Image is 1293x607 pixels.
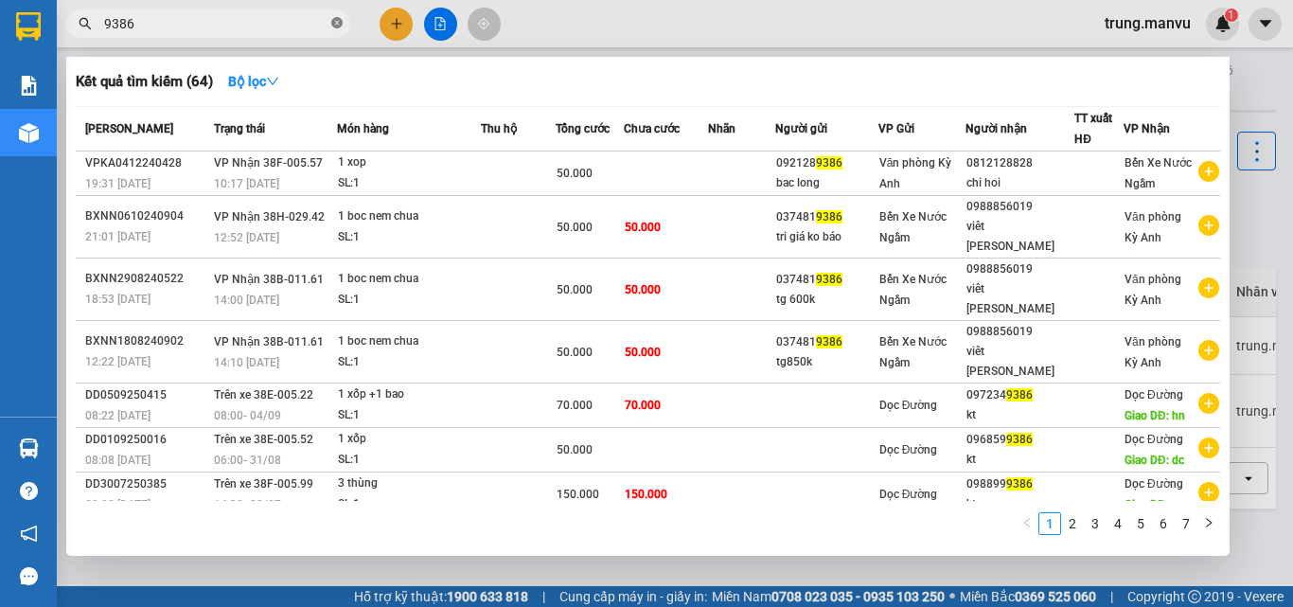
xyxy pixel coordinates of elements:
[1197,512,1220,535] li: Next Page
[879,443,938,456] span: Dọc Đường
[966,405,1073,425] div: kt
[337,122,389,135] span: Món hàng
[85,122,173,135] span: [PERSON_NAME]
[966,342,1073,382] div: viêt [PERSON_NAME]
[879,488,938,501] span: Dọc Đường
[775,122,827,135] span: Người gửi
[331,17,343,28] span: close-circle
[338,405,480,426] div: SL: 1
[966,173,1073,193] div: chi hoi
[85,293,151,306] span: 18:53 [DATE]
[1125,388,1183,402] span: Dọc Đường
[214,409,281,422] span: 08:00 - 04/09
[1125,156,1192,190] span: Bến Xe Nước Ngầm
[20,482,38,500] span: question-circle
[1021,517,1033,528] span: left
[625,399,661,412] span: 70.000
[85,230,151,243] span: 21:01 [DATE]
[966,259,1073,279] div: 0988856019
[1125,433,1183,446] span: Dọc Đường
[1175,512,1197,535] li: 7
[1125,273,1181,307] span: Văn phòng Kỳ Anh
[214,122,265,135] span: Trạng thái
[338,227,480,248] div: SL: 1
[776,153,877,173] div: 092128
[556,122,610,135] span: Tổng cước
[1125,210,1181,244] span: Văn phòng Kỳ Anh
[1198,437,1219,458] span: plus-circle
[1153,513,1174,534] a: 6
[338,494,480,515] div: SL: 1
[1198,277,1219,298] span: plus-circle
[879,399,938,412] span: Dọc Đường
[776,227,877,247] div: tri giá ko báo
[1074,112,1112,146] span: TT xuất HĐ
[1125,477,1183,491] span: Dọc Đường
[1062,513,1083,534] a: 2
[338,450,480,471] div: SL: 1
[708,122,735,135] span: Nhãn
[214,335,324,348] span: VP Nhận 38B-011.61
[85,355,151,368] span: 12:22 [DATE]
[966,385,1073,405] div: 097234
[338,206,480,227] div: 1 boc nem chua
[104,13,328,34] input: Tìm tên, số ĐT hoặc mã đơn
[1016,512,1038,535] li: Previous Page
[1125,498,1183,511] span: Giao DĐ: cx
[1124,122,1170,135] span: VP Nhận
[214,273,324,286] span: VP Nhận 38B-011.61
[85,409,151,422] span: 08:22 [DATE]
[816,273,842,286] span: 9386
[214,498,281,511] span: 14:30 - 30/07
[85,498,151,511] span: 20:00 [DATE]
[1125,409,1185,422] span: Giao DĐ: hn
[816,210,842,223] span: 9386
[85,430,208,450] div: DD0109250016
[85,331,208,351] div: BXNN1808240902
[1176,513,1196,534] a: 7
[1061,512,1084,535] li: 2
[16,12,41,41] img: logo-vxr
[776,207,877,227] div: 037481
[214,210,325,223] span: VP Nhận 38H-029.42
[879,210,947,244] span: Bến Xe Nước Ngầm
[338,152,480,173] div: 1 xop
[966,153,1073,173] div: 0812128828
[338,352,480,373] div: SL: 1
[1203,517,1214,528] span: right
[228,74,279,89] strong: Bộ lọc
[214,294,279,307] span: 14:00 [DATE]
[214,388,313,402] span: Trên xe 38E-005.22
[879,273,947,307] span: Bến Xe Nước Ngầm
[816,335,842,348] span: 9386
[214,356,279,369] span: 14:10 [DATE]
[776,270,877,290] div: 037481
[1006,477,1033,491] span: 9386
[85,269,208,289] div: BXNN2908240522
[966,474,1073,494] div: 098899
[1125,454,1184,467] span: Giao DĐ: dc
[338,473,480,494] div: 3 thùng
[557,221,593,234] span: 50.000
[214,156,323,170] span: VP Nhận 38F-005.57
[85,385,208,405] div: DD0509250415
[79,17,92,30] span: search
[85,454,151,467] span: 08:08 [DATE]
[338,384,480,405] div: 1 xốp +1 bao
[19,123,39,143] img: warehouse-icon
[966,197,1073,217] div: 0988856019
[1006,433,1033,446] span: 9386
[966,430,1073,450] div: 096859
[557,167,593,180] span: 50.000
[816,156,842,170] span: 9386
[85,177,151,190] span: 19:31 [DATE]
[625,221,661,234] span: 50.000
[1198,393,1219,414] span: plus-circle
[879,156,952,190] span: Văn phòng Kỳ Anh
[20,567,38,585] span: message
[1198,215,1219,236] span: plus-circle
[213,66,294,97] button: Bộ lọcdown
[1198,161,1219,182] span: plus-circle
[776,352,877,372] div: tg850k
[624,122,680,135] span: Chưa cước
